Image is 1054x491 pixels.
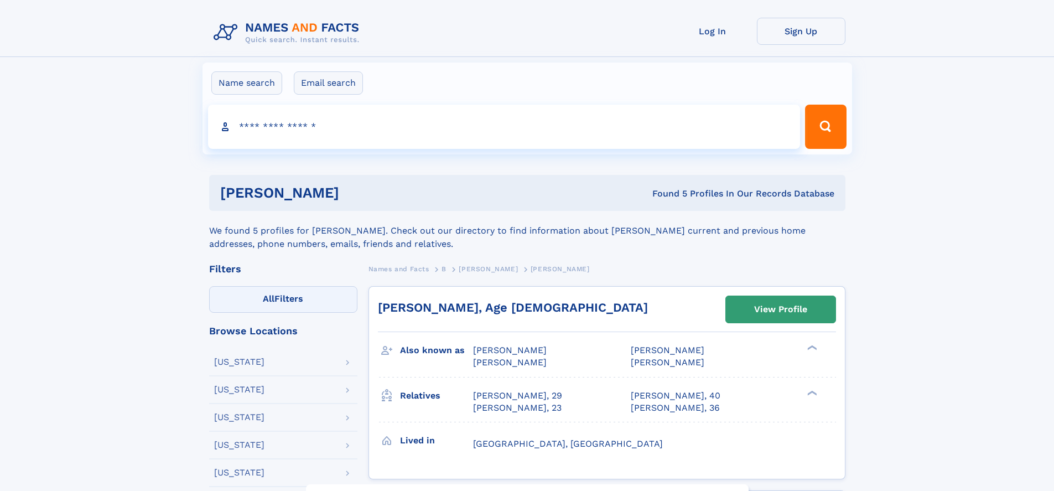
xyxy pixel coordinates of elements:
[209,264,357,274] div: Filters
[214,468,264,477] div: [US_STATE]
[473,402,562,414] a: [PERSON_NAME], 23
[757,18,845,45] a: Sign Up
[631,357,704,368] span: [PERSON_NAME]
[209,18,368,48] img: Logo Names and Facts
[400,341,473,360] h3: Also known as
[294,71,363,95] label: Email search
[473,390,562,402] a: [PERSON_NAME], 29
[400,386,473,405] h3: Relatives
[473,345,547,355] span: [PERSON_NAME]
[496,188,834,200] div: Found 5 Profiles In Our Records Database
[631,345,704,355] span: [PERSON_NAME]
[220,186,496,200] h1: [PERSON_NAME]
[400,431,473,450] h3: Lived in
[473,438,663,449] span: [GEOGRAPHIC_DATA], [GEOGRAPHIC_DATA]
[459,262,518,276] a: [PERSON_NAME]
[214,358,264,366] div: [US_STATE]
[668,18,757,45] a: Log In
[209,326,357,336] div: Browse Locations
[459,265,518,273] span: [PERSON_NAME]
[378,301,648,314] a: [PERSON_NAME], Age [DEMOGRAPHIC_DATA]
[631,402,720,414] a: [PERSON_NAME], 36
[263,293,274,304] span: All
[804,344,818,352] div: ❯
[442,265,446,273] span: B
[209,286,357,313] label: Filters
[368,262,429,276] a: Names and Facts
[214,441,264,449] div: [US_STATE]
[631,390,720,402] a: [PERSON_NAME], 40
[442,262,446,276] a: B
[208,105,801,149] input: search input
[473,357,547,368] span: [PERSON_NAME]
[804,389,818,396] div: ❯
[754,297,807,322] div: View Profile
[726,296,835,323] a: View Profile
[805,105,846,149] button: Search Button
[531,265,590,273] span: [PERSON_NAME]
[211,71,282,95] label: Name search
[209,211,845,251] div: We found 5 profiles for [PERSON_NAME]. Check out our directory to find information about [PERSON_...
[214,413,264,422] div: [US_STATE]
[214,385,264,394] div: [US_STATE]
